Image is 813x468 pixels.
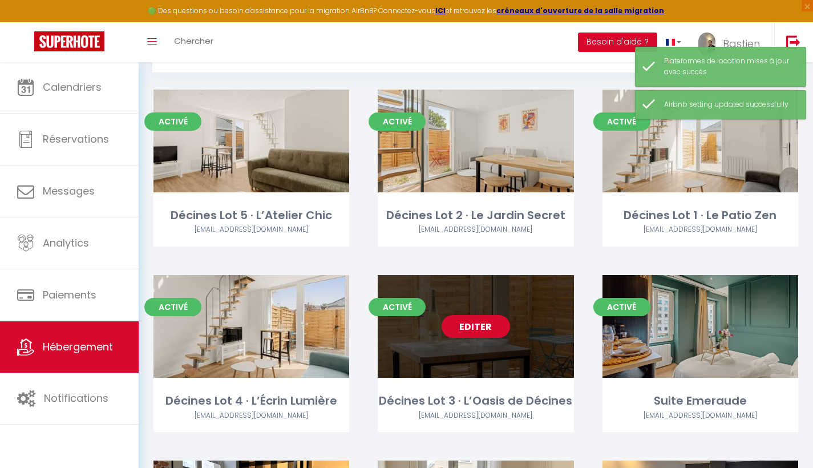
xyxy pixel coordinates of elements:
[602,207,798,224] div: Décines Lot 1 · Le Patio Zen
[153,224,349,235] div: Airbnb
[690,22,774,62] a: ... Bastien
[578,33,657,52] button: Besoin d'aide ?
[43,132,109,146] span: Réservations
[43,184,95,198] span: Messages
[378,224,573,235] div: Airbnb
[44,391,108,405] span: Notifications
[43,236,89,250] span: Analytics
[602,392,798,410] div: Suite Emeraude
[9,5,43,39] button: Ouvrir le widget de chat LiveChat
[435,6,446,15] a: ICI
[43,340,113,354] span: Hébergement
[34,31,104,51] img: Super Booking
[43,288,96,302] span: Paiements
[43,80,102,94] span: Calendriers
[593,298,650,316] span: Activé
[664,56,794,78] div: Plateformes de location mises à jour avec succès
[664,99,794,110] div: Airbnb setting updated successfully
[698,33,715,55] img: ...
[369,112,426,131] span: Activé
[602,410,798,421] div: Airbnb
[378,207,573,224] div: Décines Lot 2 · Le Jardin Secret
[165,22,222,62] a: Chercher
[369,298,426,316] span: Activé
[153,207,349,224] div: Décines Lot 5 · L’Atelier Chic
[174,35,213,47] span: Chercher
[153,410,349,421] div: Airbnb
[593,112,650,131] span: Activé
[723,37,760,51] span: Bastien
[378,410,573,421] div: Airbnb
[153,392,349,410] div: Décines Lot 4 · L’Écrin Lumière
[144,298,201,316] span: Activé
[602,224,798,235] div: Airbnb
[496,6,664,15] a: créneaux d'ouverture de la salle migration
[378,392,573,410] div: Décines Lot 3 · L’Oasis de Décines
[442,315,510,338] a: Editer
[144,112,201,131] span: Activé
[786,35,800,49] img: logout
